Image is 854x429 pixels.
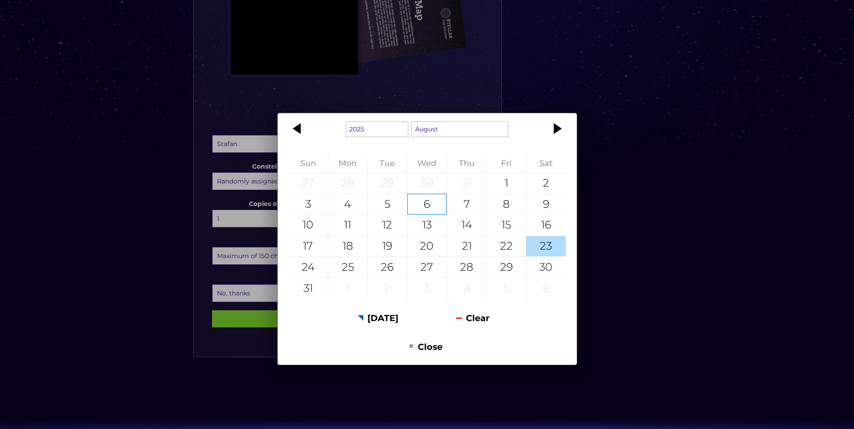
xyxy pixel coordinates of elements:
[526,257,565,277] div: 30 August 2025
[447,278,486,299] div: 4 September 2025
[346,121,408,137] select: Select a year
[367,154,407,173] th: Tuesday
[447,257,486,277] div: 28 August 2025
[289,236,328,257] div: 17 August 2025
[332,307,424,329] button: [DATE]
[411,121,509,137] select: Select a month
[328,257,367,277] div: 25 August 2025
[368,236,407,257] div: 19 August 2025
[487,236,526,257] div: 22 August 2025
[289,173,328,193] div: 27 July 2025
[289,194,328,214] div: 3 August 2025
[407,236,447,257] div: 20 August 2025
[407,154,447,173] th: Wednesday
[368,215,407,236] div: 12 August 2025
[526,194,565,214] div: 9 August 2025
[289,154,328,173] th: Sunday
[328,154,367,173] th: Monday
[447,154,487,173] th: Thursday
[289,278,328,299] div: 31 August 2025
[380,335,471,357] button: Close
[328,278,367,299] div: 1 September 2025
[427,307,519,329] button: Clear
[407,257,447,277] div: 27 August 2025
[526,215,565,236] div: 16 August 2025
[328,194,367,214] div: 4 August 2025
[328,173,367,193] div: 28 July 2025
[407,194,447,214] div: 6 August 2025
[289,215,328,236] div: 10 August 2025
[447,173,486,193] div: 31 July 2025
[447,215,486,236] div: 14 August 2025
[487,215,526,236] div: 15 August 2025
[368,194,407,214] div: 5 August 2025
[407,278,447,299] div: 3 September 2025
[368,257,407,277] div: 26 August 2025
[447,194,486,214] div: 7 August 2025
[526,236,565,257] div: 23 August 2025
[407,215,447,236] div: 13 August 2025
[487,194,526,214] div: 8 August 2025
[328,236,367,257] div: 18 August 2025
[487,257,526,277] div: 29 August 2025
[526,173,565,193] div: 2 August 2025
[447,236,486,257] div: 21 August 2025
[487,173,526,193] div: 1 August 2025
[407,173,447,193] div: 30 July 2025
[526,278,565,299] div: 6 September 2025
[526,154,566,173] th: Saturday
[487,278,526,299] div: 5 September 2025
[328,215,367,236] div: 11 August 2025
[368,278,407,299] div: 2 September 2025
[289,257,328,277] div: 24 August 2025
[368,173,407,193] div: 29 July 2025
[487,154,526,173] th: Friday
